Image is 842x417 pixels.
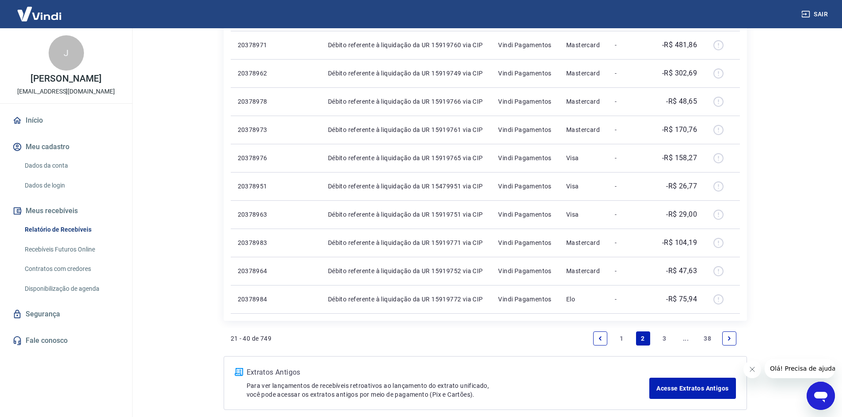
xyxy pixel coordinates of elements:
p: 20378962 [238,69,278,78]
p: Visa [566,154,601,162]
p: Vindi Pagamentos [498,97,552,106]
p: Débito referente à liquidação da UR 15919751 via CIP [328,210,484,219]
p: Mastercard [566,125,601,134]
a: Relatório de Recebíveis [21,221,122,239]
a: Recebíveis Futuros Online [21,240,122,259]
p: 20378951 [238,182,278,191]
p: - [615,295,641,304]
p: 20378984 [238,295,278,304]
p: -R$ 29,00 [666,209,697,220]
p: 20378978 [238,97,278,106]
p: Débito referente à liquidação da UR 15919765 via CIP [328,154,484,162]
a: Início [11,111,122,130]
p: Vindi Pagamentos [498,210,552,219]
p: Débito referente à liquidação da UR 15919749 via CIP [328,69,484,78]
p: Visa [566,182,601,191]
p: Débito referente à liquidação da UR 15919772 via CIP [328,295,484,304]
iframe: Fechar mensagem [743,361,761,378]
p: - [615,210,641,219]
button: Meus recebíveis [11,201,122,221]
p: - [615,154,641,162]
img: ícone [235,368,243,376]
iframe: Botão para abrir a janela de mensagens [807,382,835,410]
p: Vindi Pagamentos [498,182,552,191]
button: Meu cadastro [11,137,122,157]
p: Mastercard [566,238,601,247]
p: 20378983 [238,238,278,247]
p: - [615,69,641,78]
div: J [49,35,84,71]
p: -R$ 75,94 [666,294,697,304]
a: Page 2 is your current page [636,331,650,346]
p: -R$ 481,86 [662,40,697,50]
ul: Pagination [590,328,740,349]
button: Sair [800,6,831,23]
p: Extratos Antigos [247,367,650,378]
a: Page 38 [700,331,715,346]
p: 20378971 [238,41,278,49]
p: 21 - 40 de 749 [231,334,272,343]
p: - [615,238,641,247]
p: Vindi Pagamentos [498,154,552,162]
p: Vindi Pagamentos [498,238,552,247]
a: Dados de login [21,177,122,195]
p: -R$ 48,65 [666,96,697,107]
p: - [615,41,641,49]
p: -R$ 104,19 [662,237,697,248]
a: Contratos com credores [21,260,122,278]
a: Disponibilização de agenda [21,280,122,298]
p: Vindi Pagamentos [498,69,552,78]
p: Débito referente à liquidação da UR 15919760 via CIP [328,41,484,49]
p: Vindi Pagamentos [498,267,552,275]
p: Para ver lançamentos de recebíveis retroativos ao lançamento do extrato unificado, você pode aces... [247,381,650,399]
p: 20378973 [238,125,278,134]
p: Mastercard [566,97,601,106]
p: 20378976 [238,154,278,162]
p: Débito referente à liquidação da UR 15919752 via CIP [328,267,484,275]
p: 20378964 [238,267,278,275]
p: -R$ 47,63 [666,266,697,276]
p: Visa [566,210,601,219]
p: -R$ 170,76 [662,124,697,135]
a: Jump forward [679,331,693,346]
a: Page 1 [614,331,629,346]
p: - [615,182,641,191]
span: Olá! Precisa de ajuda? [5,6,74,13]
a: Acesse Extratos Antigos [649,378,735,399]
a: Page 3 [657,331,671,346]
p: Mastercard [566,267,601,275]
iframe: Mensagem da empresa [765,359,835,378]
p: [EMAIL_ADDRESS][DOMAIN_NAME] [17,87,115,96]
p: - [615,125,641,134]
p: Débito referente à liquidação da UR 15919771 via CIP [328,238,484,247]
a: Segurança [11,304,122,324]
p: Elo [566,295,601,304]
p: Mastercard [566,69,601,78]
p: -R$ 26,77 [666,181,697,192]
p: 20378963 [238,210,278,219]
p: Mastercard [566,41,601,49]
a: Previous page [593,331,607,346]
p: Débito referente à liquidação da UR 15919766 via CIP [328,97,484,106]
a: Next page [722,331,736,346]
p: Débito referente à liquidação da UR 15479951 via CIP [328,182,484,191]
p: [PERSON_NAME] [30,74,101,83]
p: Débito referente à liquidação da UR 15919761 via CIP [328,125,484,134]
p: Vindi Pagamentos [498,41,552,49]
a: Dados da conta [21,157,122,175]
p: Vindi Pagamentos [498,295,552,304]
p: - [615,97,641,106]
p: -R$ 158,27 [662,153,697,163]
p: -R$ 302,69 [662,68,697,79]
p: - [615,267,641,275]
img: Vindi [11,0,68,27]
p: Vindi Pagamentos [498,125,552,134]
a: Fale conosco [11,331,122,350]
